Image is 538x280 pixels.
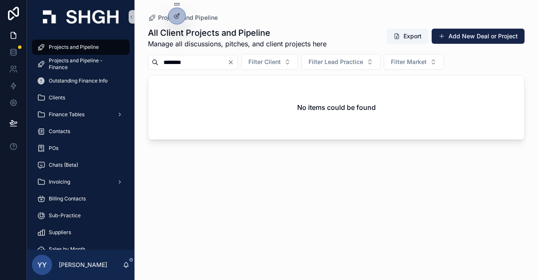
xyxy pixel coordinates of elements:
div: scrollable content [27,34,134,250]
span: Manage all discussions, pitches, and client projects here [148,39,327,49]
a: Sub-Practice [32,208,129,223]
a: Projects and Pipeline [148,13,218,22]
a: Outstanding Finance Info [32,73,129,88]
a: Suppliers [32,225,129,240]
button: Select Button [241,54,298,70]
h2: No items could be found [297,102,376,112]
a: Finance Tables [32,107,129,122]
button: Clear [227,59,237,66]
button: Add New Deal or Project [432,29,525,44]
span: Projects and Pipeline - Finance [49,57,121,71]
span: Outstanding Finance Info [49,77,108,84]
a: Projects and Pipeline - Finance [32,56,129,72]
span: Filter Market [391,58,427,66]
span: Invoicing [49,179,70,185]
span: Contacts [49,128,70,135]
a: Invoicing [32,174,129,189]
h1: All Client Projects and Pipeline [148,27,327,39]
span: Filter Client [248,58,281,66]
a: POs [32,141,129,156]
button: Select Button [384,54,444,70]
a: Sales by Month [32,242,129,257]
a: Chats (Beta) [32,157,129,173]
a: Projects and Pipeline [32,40,129,55]
span: Finance Tables [49,111,84,118]
button: Select Button [301,54,380,70]
span: Clients [49,94,65,101]
p: [PERSON_NAME] [59,261,107,269]
a: Billing Contacts [32,191,129,206]
a: Clients [32,90,129,105]
a: Contacts [32,124,129,139]
span: Filter Lead Practice [309,58,363,66]
span: Sub-Practice [49,212,81,219]
span: Projects and Pipeline [158,13,218,22]
span: Chats (Beta) [49,162,78,168]
button: Export [387,29,428,44]
span: YY [37,260,47,270]
span: Billing Contacts [49,195,86,202]
span: POs [49,145,58,152]
span: Suppliers [49,229,71,236]
img: App logo [43,10,119,24]
span: Sales by Month [49,246,85,253]
span: Projects and Pipeline [49,44,99,51]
